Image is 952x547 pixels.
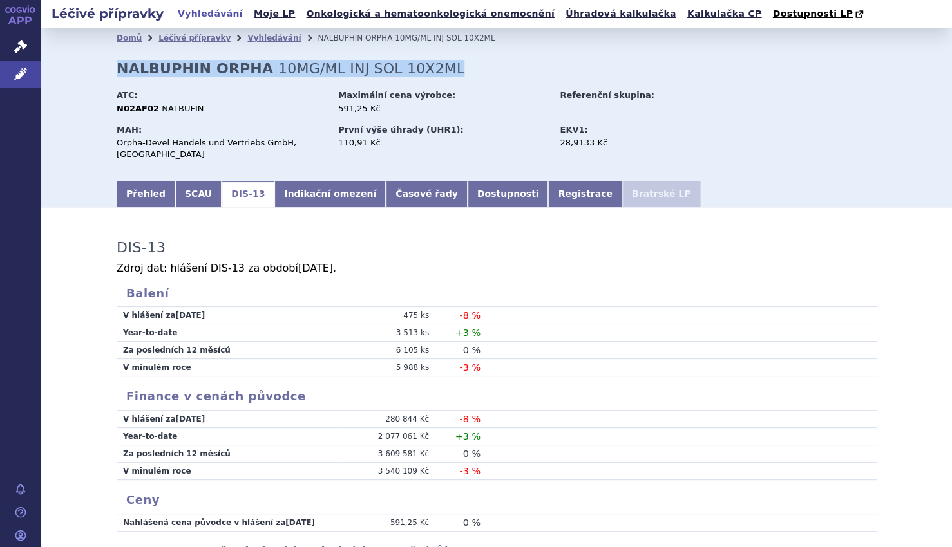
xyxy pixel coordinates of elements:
td: Za posledních 12 měsíců [117,445,342,463]
a: Domů [117,33,142,42]
td: 2 077 061 Kč [342,428,439,445]
h3: DIS-13 [117,239,166,256]
span: NALBUFIN [162,104,204,113]
a: Vyhledávání [174,5,247,23]
td: 280 844 Kč [342,411,439,428]
strong: Referenční skupina: [560,90,654,100]
strong: NALBUPHIN ORPHA [117,60,273,77]
h3: Ceny [117,493,877,507]
h3: Balení [117,286,877,301]
a: Přehled [117,181,175,207]
strong: EKV1: [560,125,587,134]
p: Zdroj dat: hlášení DIS-13 za období . [117,263,877,273]
span: Dostupnosti LP [772,8,853,19]
strong: První výše úhrady (UHR1): [338,125,463,134]
td: Za posledních 12 měsíců [117,342,342,359]
span: [DATE] [285,518,315,527]
a: Indikační omezení [274,181,386,207]
a: Časové řady [386,181,468,207]
span: [DATE] [298,262,333,274]
div: 591,25 Kč [338,103,547,115]
span: -8 % [459,414,481,424]
h2: Léčivé přípravky [41,5,174,23]
strong: N02AF02 [117,104,159,113]
td: V minulém roce [117,463,342,480]
strong: MAH: [117,125,142,134]
div: Orpha-Devel Handels und Vertriebs GmbH, [GEOGRAPHIC_DATA] [117,137,326,160]
span: -8 % [459,310,481,320]
span: NALBUPHIN ORPHA [318,33,392,42]
a: Onkologická a hematoonkologická onemocnění [302,5,558,23]
td: Year-to-date [117,324,342,342]
span: [DATE] [175,414,205,423]
div: 28,9133 Kč [560,137,705,149]
a: SCAU [175,181,222,207]
a: DIS-13 [222,181,274,207]
a: Moje LP [250,5,299,23]
span: 10MG/ML INJ SOL 10X2ML [395,33,495,42]
span: [DATE] [175,311,205,320]
td: V minulém roce [117,359,342,376]
td: 591,25 Kč [342,514,439,532]
td: 3 609 581 Kč [342,445,439,463]
td: 6 105 ks [342,342,439,359]
td: 5 988 ks [342,359,439,376]
h3: Finance v cenách původce [117,389,877,403]
a: Kalkulačka CP [683,5,766,23]
span: -3 % [459,466,481,476]
div: 110,91 Kč [338,137,547,149]
a: Léčivé přípravky [158,33,231,42]
td: V hlášení za [117,307,342,324]
span: -3 % [459,362,481,373]
a: Vyhledávání [247,33,301,42]
a: Dostupnosti LP [768,5,870,23]
span: +3 % [455,328,481,338]
td: 475 ks [342,307,439,324]
span: 0 % [463,449,481,459]
a: Registrace [548,181,622,207]
span: +3 % [455,431,481,441]
strong: ATC: [117,90,138,100]
div: - [560,103,705,115]
td: 3 513 ks [342,324,439,342]
a: Dostupnosti [468,181,549,207]
span: 0 % [463,517,481,528]
span: 10MG/ML INJ SOL 10X2ML [278,60,464,77]
strong: Maximální cena výrobce: [338,90,455,100]
span: 0 % [463,345,481,355]
td: 3 540 109 Kč [342,463,439,480]
td: Year-to-date [117,428,342,445]
td: V hlášení za [117,411,342,428]
td: Nahlášená cena původce v hlášení za [117,514,342,532]
a: Úhradová kalkulačka [562,5,680,23]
